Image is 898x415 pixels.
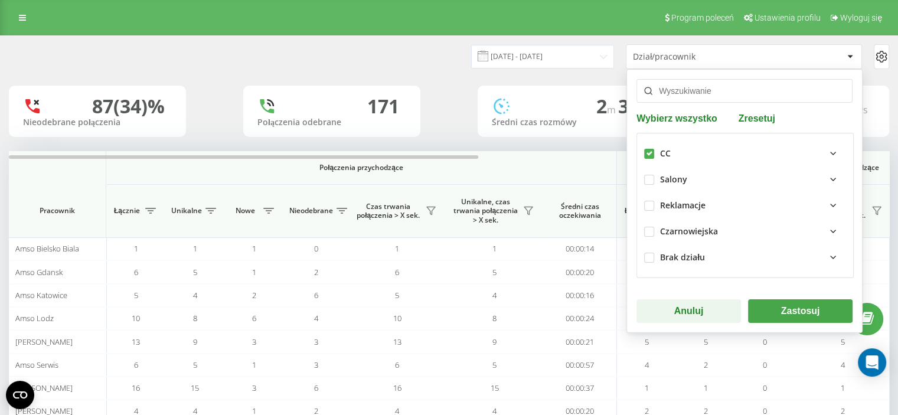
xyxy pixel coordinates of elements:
span: 2 [704,360,708,370]
span: Unikalne, czas trwania połączenia > X sek. [452,197,520,225]
span: m [607,103,618,116]
span: Amso Serwis [15,360,58,370]
span: 13 [393,336,401,347]
span: s [863,103,868,116]
div: Brak działu [660,253,705,263]
span: 5 [841,336,845,347]
input: Wyszukiwanie [636,79,853,103]
span: [PERSON_NAME] [15,383,73,393]
span: 6 [395,267,399,277]
span: Program poleceń [671,13,734,22]
span: Nowe [230,206,260,215]
span: 5 [193,267,197,277]
span: 6 [314,383,318,393]
span: 4 [193,290,197,300]
span: Amso Bielsko Biala [15,243,79,254]
button: Zresetuj [735,112,779,123]
span: 16 [393,383,401,393]
span: 5 [704,336,708,347]
td: 00:00:37 [543,377,617,400]
span: 1 [645,383,649,393]
td: 00:00:20 [543,260,617,283]
span: 8 [193,313,197,323]
td: 00:00:21 [543,330,617,353]
span: 1 [704,383,708,393]
span: 6 [134,267,138,277]
div: 171 [367,95,399,117]
span: 16 [132,383,140,393]
span: 6 [134,360,138,370]
button: Anuluj [636,299,741,323]
button: Wybierz wszystko [636,112,721,123]
div: Średni czas rozmówy [492,117,641,128]
span: 2 [596,93,618,119]
span: 5 [395,290,399,300]
td: 00:00:24 [543,307,617,330]
span: 10 [132,313,140,323]
div: 87 (34)% [92,95,165,117]
span: [PERSON_NAME] [15,336,73,347]
span: Pracownik [19,206,96,215]
div: Open Intercom Messenger [858,348,886,377]
div: Nieodebrane połączenia [23,117,172,128]
span: 1 [252,267,256,277]
span: 15 [491,383,499,393]
button: Zastosuj [748,299,853,323]
span: 1 [193,243,197,254]
span: 6 [314,290,318,300]
span: Amso Gdansk [15,267,63,277]
span: 4 [492,290,497,300]
span: Nieodebrane [289,206,333,215]
span: Amso Lodz [15,313,54,323]
span: 0 [763,336,767,347]
span: 1 [134,243,138,254]
span: Średni czas oczekiwania [552,202,608,220]
span: 0 [763,383,767,393]
span: 3 [314,336,318,347]
span: 4 [314,313,318,323]
span: 2 [252,290,256,300]
span: 4 [841,360,845,370]
span: 0 [314,243,318,254]
span: 3 [252,383,256,393]
span: 3 [252,336,256,347]
span: 5 [492,267,497,277]
span: 8 [492,313,497,323]
span: 9 [193,336,197,347]
span: Amso Katowice [15,290,67,300]
div: Dział/pracownik [633,52,774,62]
span: 6 [395,360,399,370]
span: 6 [252,313,256,323]
span: 1 [395,243,399,254]
div: Połączenia odebrane [257,117,406,128]
span: Czas trwania połączenia > X sek. [354,202,422,220]
span: 1 [841,383,845,393]
span: 10 [393,313,401,323]
div: Salony [660,175,687,185]
span: 3 [314,360,318,370]
span: 1 [492,243,497,254]
span: 4 [645,360,649,370]
span: Ustawienia profilu [755,13,821,22]
span: 3 [618,93,634,119]
div: Reklamacje [660,201,706,211]
span: 9 [492,336,497,347]
span: Wyloguj się [840,13,882,22]
button: Open CMP widget [6,381,34,409]
td: 00:00:57 [543,354,617,377]
span: 15 [191,383,199,393]
span: Unikalne [171,206,202,215]
span: 5 [492,360,497,370]
span: 2 [314,267,318,277]
span: Łącznie [623,206,652,215]
div: Czarnowiejska [660,227,718,237]
span: 5 [193,360,197,370]
span: 5 [645,336,649,347]
span: Łącznie [112,206,142,215]
span: 5 [134,290,138,300]
td: 00:00:14 [543,237,617,260]
span: 1 [252,360,256,370]
span: Połączenia przychodzące [137,163,586,172]
span: 0 [763,360,767,370]
td: 00:00:16 [543,284,617,307]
